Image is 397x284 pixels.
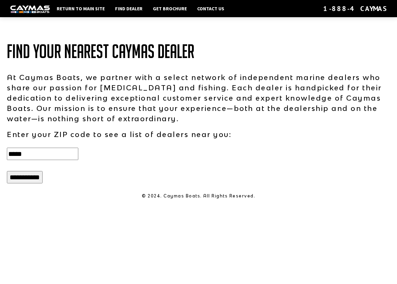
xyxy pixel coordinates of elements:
div: 1-888-4CAYMAS [323,4,387,13]
a: Contact Us [194,4,228,13]
a: Find Dealer [112,4,146,13]
p: © 2024. Caymas Boats. All Rights Reserved. [7,193,390,199]
h1: Find Your Nearest Caymas Dealer [7,41,390,62]
p: Enter your ZIP code to see a list of dealers near you: [7,129,390,139]
img: white-logo-c9c8dbefe5ff5ceceb0f0178aa75bf4bb51f6bca0971e226c86eb53dfe498488.png [10,5,50,13]
a: Return to main site [53,4,108,13]
p: At Caymas Boats, we partner with a select network of independent marine dealers who share our pas... [7,72,390,124]
a: Get Brochure [149,4,190,13]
